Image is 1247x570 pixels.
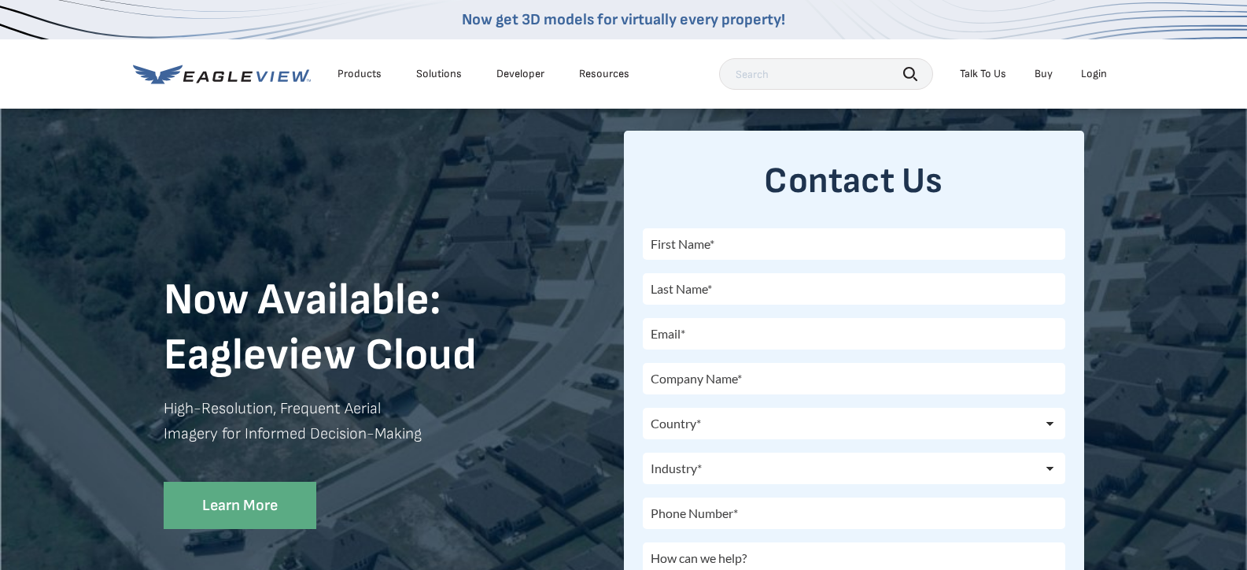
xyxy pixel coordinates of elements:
h1: Now Available: Eagleview Cloud [164,273,624,383]
a: Now get 3D models for virtually every property! [462,10,785,29]
div: Login [1081,67,1107,81]
strong: Contact Us [764,160,943,203]
a: Developer [496,67,544,81]
div: Solutions [416,67,462,81]
strong: High-Resolution, Frequent Aerial [164,399,381,418]
input: First Name* [643,228,1065,260]
input: Email* [643,318,1065,350]
strong: Imagery for Informed Decision-Making [164,424,422,443]
div: Resources [579,67,629,81]
div: Talk To Us [960,67,1006,81]
a: Buy [1035,67,1053,81]
a: Learn More [164,482,316,530]
div: Products [338,67,382,81]
input: Search [719,58,933,90]
input: Phone Number* [643,498,1065,529]
input: Last Name* [643,273,1065,305]
input: Company Name* [643,363,1065,394]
